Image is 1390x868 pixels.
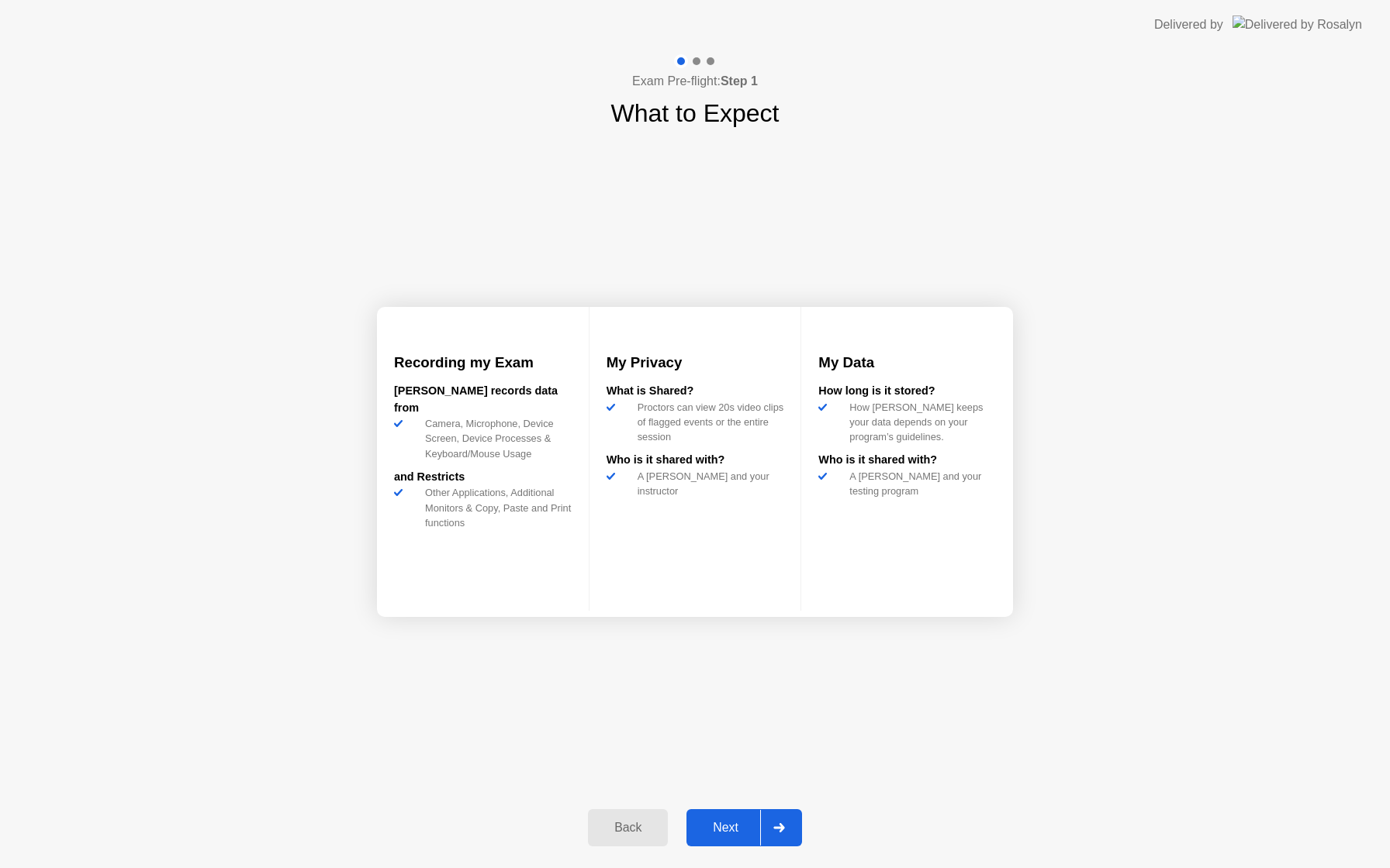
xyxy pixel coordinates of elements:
[631,469,784,498] div: A [PERSON_NAME] and your instructor
[1233,15,1362,33] img: Delivered by Rosalyn
[721,74,758,88] b: Step 1
[1154,15,1223,34] div: Delivered by
[419,485,572,530] div: Other Applications, Additional Monitors & Copy, Paste and Print functions
[394,469,572,486] div: and Restricts
[607,383,784,400] div: What is Shared?
[419,416,572,461] div: Camera, Microphone, Device Screen, Device Processes & Keyboard/Mouse Usage
[818,352,996,374] h3: My Data
[818,452,996,469] div: Who is it shared with?
[632,72,758,91] h4: Exam Pre-flight:
[394,383,572,416] div: [PERSON_NAME] records data from
[631,400,784,445] div: Proctors can view 20s video clips of flagged events or the entire session
[686,809,802,846] button: Next
[818,383,996,400] div: How long is it stored?
[394,352,572,374] h3: Recording my Exam
[593,821,663,835] div: Back
[607,452,784,469] div: Who is it shared with?
[588,809,668,846] button: Back
[611,95,780,132] h1: What to Expect
[607,352,784,374] h3: My Privacy
[843,400,996,445] div: How [PERSON_NAME] keeps your data depends on your program’s guidelines.
[843,469,996,498] div: A [PERSON_NAME] and your testing program
[691,821,760,835] div: Next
